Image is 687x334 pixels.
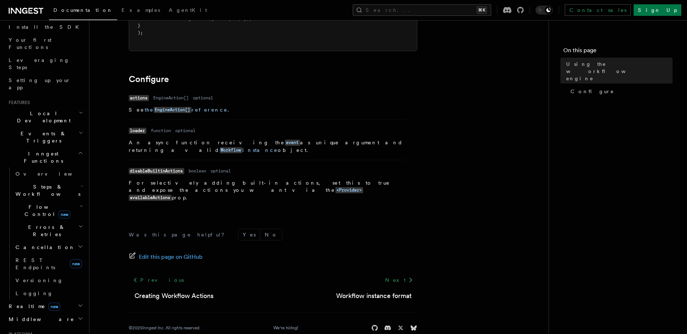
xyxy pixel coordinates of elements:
[6,150,78,164] span: Inngest Functions
[536,6,553,14] button: Toggle dark mode
[9,57,70,70] span: Leveraging Steps
[336,291,411,301] a: Workflow instance format
[129,95,149,101] code: actions
[13,224,78,238] span: Errors & Retries
[6,100,30,105] span: Features
[153,95,189,101] dd: EngineAction[]
[129,195,172,201] code: availableActions
[571,88,614,95] span: Configure
[138,30,143,35] span: );
[6,316,74,323] span: Middleware
[6,147,85,167] button: Inngest Functions
[563,46,673,58] h4: On this page
[13,183,80,198] span: Steps & Workflows
[6,313,85,326] button: Middleware
[335,187,363,193] code: <Provider>
[6,130,79,144] span: Events & Triggers
[565,4,631,16] a: Contact sales
[145,107,228,113] a: theEngineAction[]reference
[129,179,406,202] p: For selectively adding built-in actions, set this to true and expose the actions you want via the...
[13,203,79,218] span: Flow Control
[129,168,184,174] code: disableBuiltinActions
[9,77,71,90] span: Setting up your app
[129,106,406,114] p: See .
[129,128,146,134] code: loader
[260,229,282,240] button: No
[273,325,298,331] a: We're hiring!
[129,252,203,262] a: Edit this page on GitHub
[70,259,82,268] span: new
[238,229,260,240] button: Yes
[6,167,85,300] div: Inngest Functions
[13,274,85,287] a: Versioning
[335,187,363,193] a: <Provider>
[139,252,203,262] span: Edit this page on GitHub
[175,128,195,134] dd: optional
[13,221,85,241] button: Errors & Retries
[129,274,188,286] a: Previous
[154,107,191,113] code: EngineAction[]
[208,16,229,21] span: ({ event
[58,211,70,218] span: new
[9,37,52,50] span: Your first Functions
[6,33,85,54] a: Your first Functions
[13,254,85,274] a: REST Endpointsnew
[634,4,681,16] a: Sign Up
[151,128,171,134] dd: function
[129,325,201,331] div: © 2025 Inngest Inc. All rights reserved.
[16,257,55,270] span: REST Endpoints
[48,303,60,311] span: new
[6,300,85,313] button: Realtimenew
[13,287,85,300] a: Logging
[148,16,160,21] span: await
[129,139,406,154] p: An async function receiving the as unique argument and returning a valid object.
[229,16,231,21] span: ,
[568,85,673,98] a: Configure
[13,244,75,251] span: Cancellation
[129,74,169,84] a: Configure
[477,6,487,14] kbd: ⌘K
[6,303,60,310] span: Realtime
[220,147,278,153] a: Workflowinstance
[16,171,90,177] span: Overview
[198,16,208,21] span: .run
[381,274,417,286] a: Next
[566,60,673,82] span: Using the workflow engine
[193,95,213,101] dd: optional
[6,127,85,147] button: Events & Triggers
[53,7,113,13] span: Documentation
[6,21,85,33] a: Install the SDK
[353,4,491,16] button: Search...⌘K
[13,180,85,200] button: Steps & Workflows
[231,16,251,21] span: step });
[129,231,229,238] p: Was this page helpful?
[220,147,242,153] code: Workflow
[164,2,211,19] a: AgentKit
[6,54,85,74] a: Leveraging Steps
[135,291,213,301] a: Creating Workflow Actions
[211,168,231,174] dd: optional
[13,167,85,180] a: Overview
[6,110,79,124] span: Local Development
[16,277,63,283] span: Versioning
[9,24,83,30] span: Install the SDK
[6,74,85,94] a: Setting up your app
[563,58,673,85] a: Using the workflow engine
[16,290,53,296] span: Logging
[49,2,117,20] a: Documentation
[6,107,85,127] button: Local Development
[285,140,300,145] a: event
[138,23,140,28] span: }
[13,241,85,254] button: Cancellation
[13,200,85,221] button: Flow Controlnew
[163,16,198,21] span: workflowEngine
[117,2,164,19] a: Examples
[169,7,207,13] span: AgentKit
[122,7,160,13] span: Examples
[189,168,206,174] dd: boolean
